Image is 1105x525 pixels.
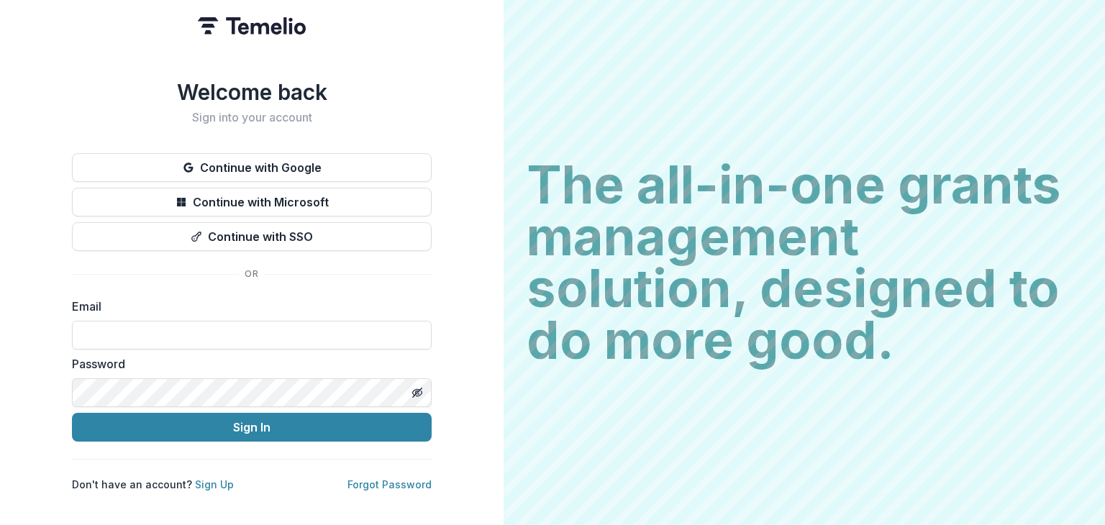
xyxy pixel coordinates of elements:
button: Sign In [72,413,432,442]
img: Temelio [198,17,306,35]
button: Continue with Microsoft [72,188,432,216]
button: Toggle password visibility [406,381,429,404]
a: Sign Up [195,478,234,490]
button: Continue with Google [72,153,432,182]
h1: Welcome back [72,79,432,105]
a: Forgot Password [347,478,432,490]
p: Don't have an account? [72,477,234,492]
label: Password [72,355,423,373]
button: Continue with SSO [72,222,432,251]
label: Email [72,298,423,315]
h2: Sign into your account [72,111,432,124]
